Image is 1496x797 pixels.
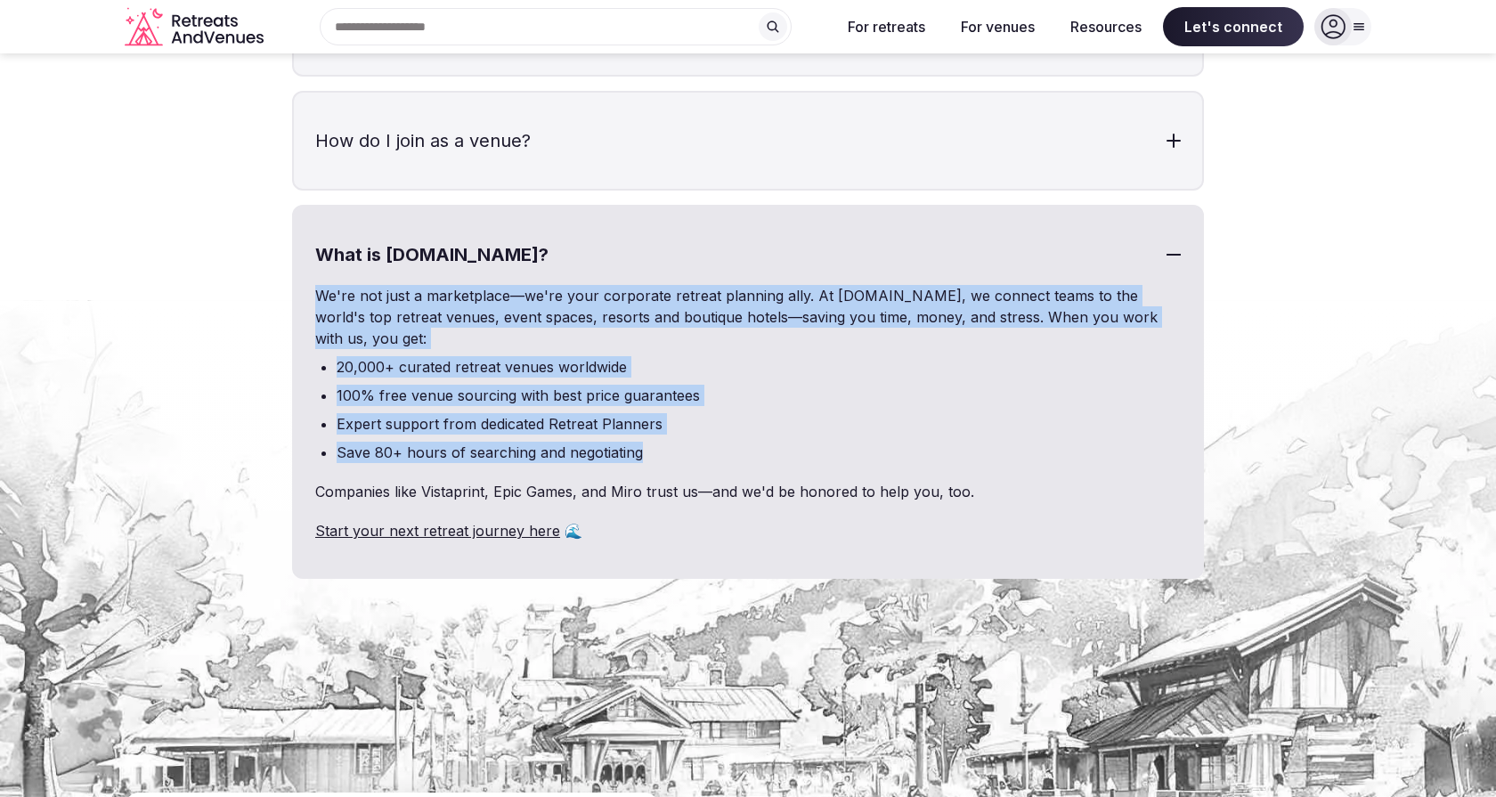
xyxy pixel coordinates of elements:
[125,7,267,47] a: Visit the homepage
[1163,7,1304,46] span: Let's connect
[833,7,939,46] button: For retreats
[315,481,1181,502] p: Companies like Vistaprint, Epic Games, and Miro trust us—and we'd be honored to help you, too.
[337,442,1181,463] li: Save 80+ hours of searching and negotiating
[947,7,1049,46] button: For venues
[337,385,1181,406] li: 100% free venue sourcing with best price guarantees
[1056,7,1156,46] button: Resources
[125,7,267,47] svg: Retreats and Venues company logo
[337,413,1181,435] li: Expert support from dedicated Retreat Planners
[315,522,560,540] a: Start your next retreat journey here
[315,520,1181,541] p: 🌊
[294,207,1202,303] h3: What is [DOMAIN_NAME]?
[337,356,1181,378] li: 20,000+ curated retreat venues worldwide
[294,93,1202,189] h3: How do I join as a venue?
[315,285,1181,349] p: We're not just a marketplace—we're your corporate retreat planning ally. At [DOMAIN_NAME], we con...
